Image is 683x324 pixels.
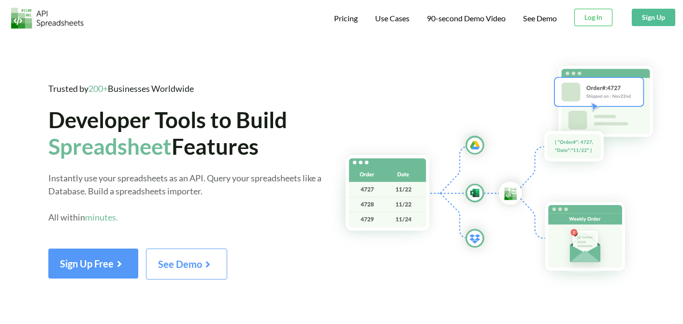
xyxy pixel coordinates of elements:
button: Sign Up [632,9,675,26]
span: Pricing [334,14,358,23]
a: See Demo [146,262,227,270]
span: 200+ [88,83,108,94]
button: See Demo [146,249,227,280]
button: Sign Up Free [48,249,138,279]
img: Hero Spreadsheet Flow [328,53,683,293]
span: 90-second Demo Video [427,15,506,22]
span: Instantly use your spreadsheets as an API. Query your spreadsheets like a Database. Build a sprea... [48,173,321,222]
img: Logo.png [11,8,84,29]
span: Trusted by Businesses Worldwide [48,83,194,94]
span: minutes. [85,212,118,222]
button: Log In [574,9,612,26]
span: Use Cases [375,14,409,23]
span: See Demo [158,258,215,270]
span: Sign Up Free [60,258,127,269]
span: Spreadsheet [48,133,172,160]
a: See Demo [523,14,557,24]
span: Developer Tools to Build Features [48,106,287,160]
